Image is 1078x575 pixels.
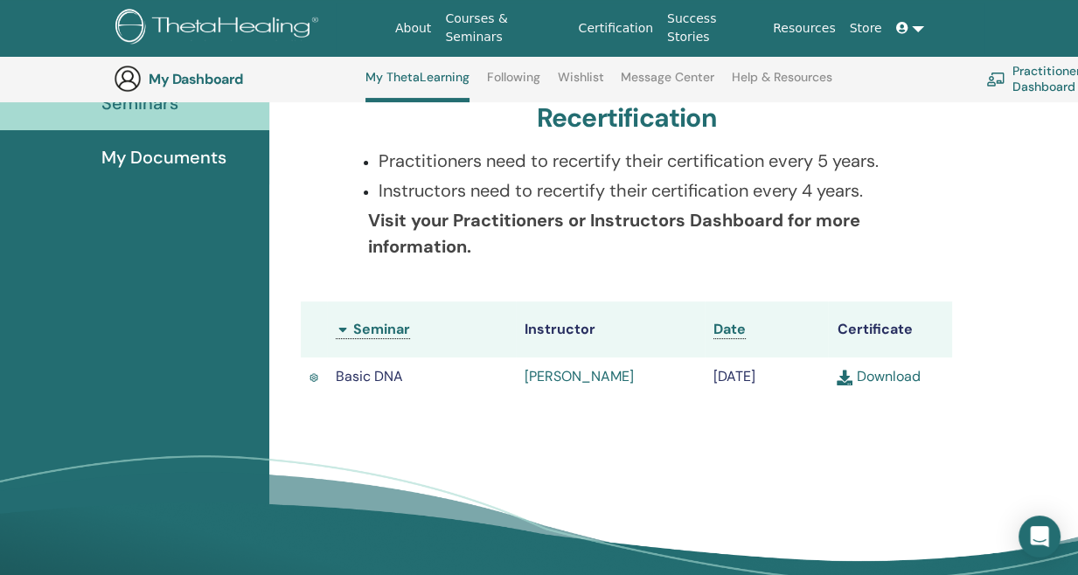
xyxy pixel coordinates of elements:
[713,320,746,339] a: Date
[368,209,860,258] b: Visit your Practitioners or Instructors Dashboard for more information.
[766,12,843,45] a: Resources
[572,12,660,45] a: Certification
[114,65,142,93] img: generic-user-icon.jpg
[705,357,829,396] td: [DATE]
[487,70,540,98] a: Following
[537,102,717,134] h3: Recertification
[149,71,323,87] h3: My Dashboard
[828,301,952,357] th: Certificate
[379,148,896,174] p: Practitioners need to recertify their certification every 5 years.
[621,70,714,98] a: Message Center
[388,12,438,45] a: About
[365,70,469,102] a: My ThetaLearning
[516,301,705,357] th: Instructor
[660,3,766,53] a: Success Stories
[101,144,226,170] span: My Documents
[713,320,746,338] span: Date
[843,12,889,45] a: Store
[1019,516,1061,558] div: Open Intercom Messenger
[115,9,324,48] img: logo.png
[438,3,571,53] a: Courses & Seminars
[309,371,318,384] img: Active Certificate
[525,367,634,385] a: [PERSON_NAME]
[732,70,832,98] a: Help & Resources
[379,177,896,204] p: Instructors need to recertify their certification every 4 years.
[558,70,604,98] a: Wishlist
[837,370,852,385] img: download.svg
[986,72,1005,86] img: chalkboard-teacher.svg
[837,367,920,385] a: Download
[336,367,403,385] span: Basic DNA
